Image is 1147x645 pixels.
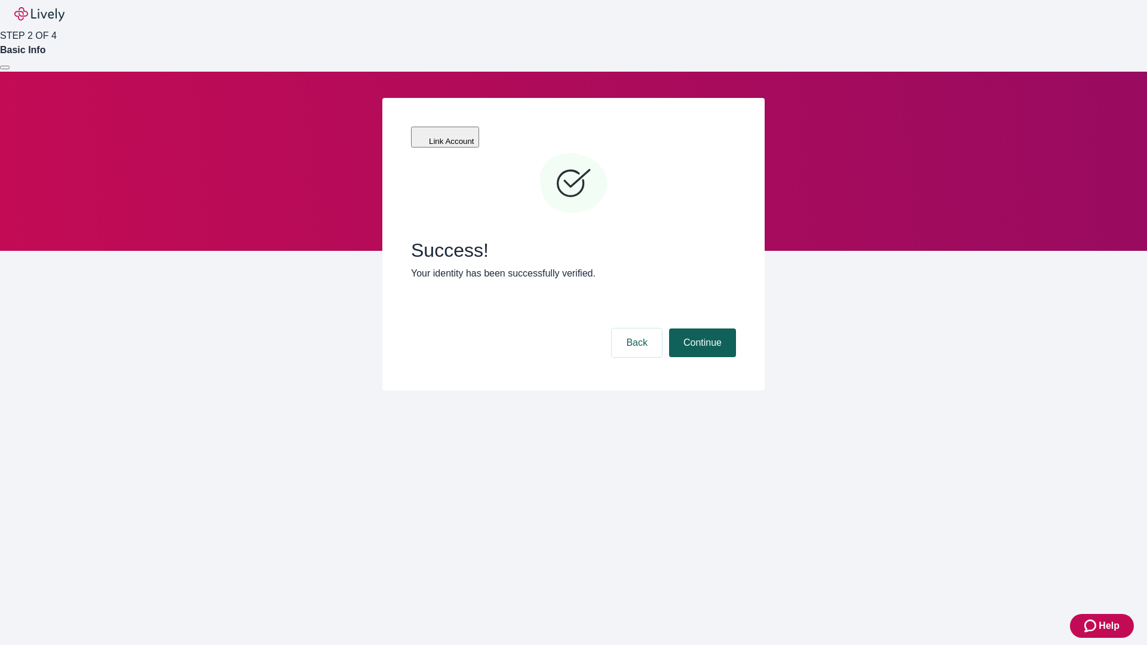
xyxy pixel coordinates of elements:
button: Back [612,328,662,357]
svg: Checkmark icon [538,148,609,220]
span: Success! [411,239,736,262]
span: Help [1099,619,1120,633]
svg: Zendesk support icon [1084,619,1099,633]
p: Your identity has been successfully verified. [411,266,736,281]
button: Zendesk support iconHelp [1070,614,1134,638]
img: Lively [14,7,65,21]
button: Link Account [411,127,479,148]
button: Continue [669,328,736,357]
